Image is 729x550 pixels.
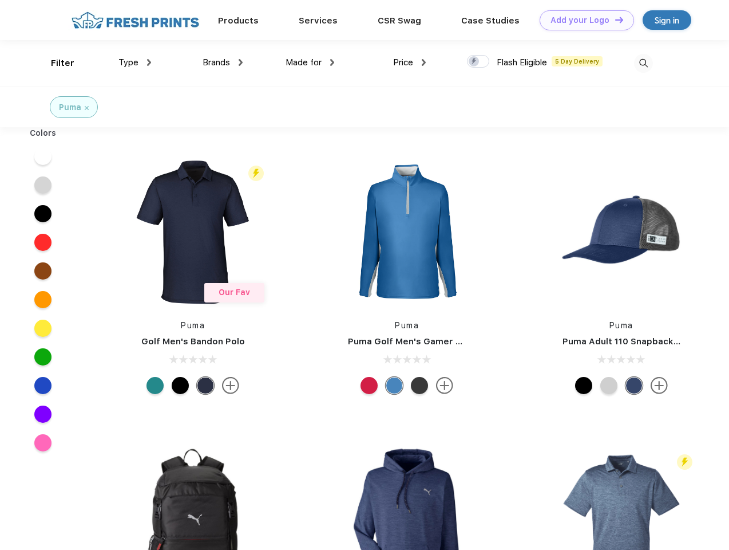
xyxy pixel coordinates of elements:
[219,288,250,297] span: Our Fav
[348,336,529,347] a: Puma Golf Men's Gamer Golf Quarter-Zip
[436,377,453,394] img: more.svg
[634,54,653,73] img: desktop_search.svg
[625,377,643,394] div: Peacoat with Qut Shd
[600,377,617,394] div: Quarry Brt Whit
[68,10,203,30] img: fo%20logo%202.webp
[222,377,239,394] img: more.svg
[360,377,378,394] div: Ski Patrol
[181,321,205,330] a: Puma
[386,377,403,394] div: Bright Cobalt
[545,156,698,308] img: func=resize&h=266
[118,57,138,68] span: Type
[552,56,603,66] span: 5 Day Delivery
[655,14,679,27] div: Sign in
[497,57,547,68] span: Flash Eligible
[85,106,89,110] img: filter_cancel.svg
[609,321,633,330] a: Puma
[146,377,164,394] div: Green Lagoon
[422,59,426,66] img: dropdown.png
[172,377,189,394] div: Puma Black
[218,15,259,26] a: Products
[575,377,592,394] div: Pma Blk Pma Blk
[331,156,483,308] img: func=resize&h=266
[21,127,65,139] div: Colors
[141,336,245,347] a: Golf Men's Bandon Polo
[286,57,322,68] span: Made for
[615,17,623,23] img: DT
[411,377,428,394] div: Puma Black
[59,101,81,113] div: Puma
[147,59,151,66] img: dropdown.png
[51,57,74,70] div: Filter
[248,166,264,181] img: flash_active_toggle.svg
[239,59,243,66] img: dropdown.png
[393,57,413,68] span: Price
[395,321,419,330] a: Puma
[643,10,691,30] a: Sign in
[330,59,334,66] img: dropdown.png
[299,15,338,26] a: Services
[197,377,214,394] div: Navy Blazer
[651,377,668,394] img: more.svg
[117,156,269,308] img: func=resize&h=266
[550,15,609,25] div: Add your Logo
[677,454,692,470] img: flash_active_toggle.svg
[203,57,230,68] span: Brands
[378,15,421,26] a: CSR Swag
